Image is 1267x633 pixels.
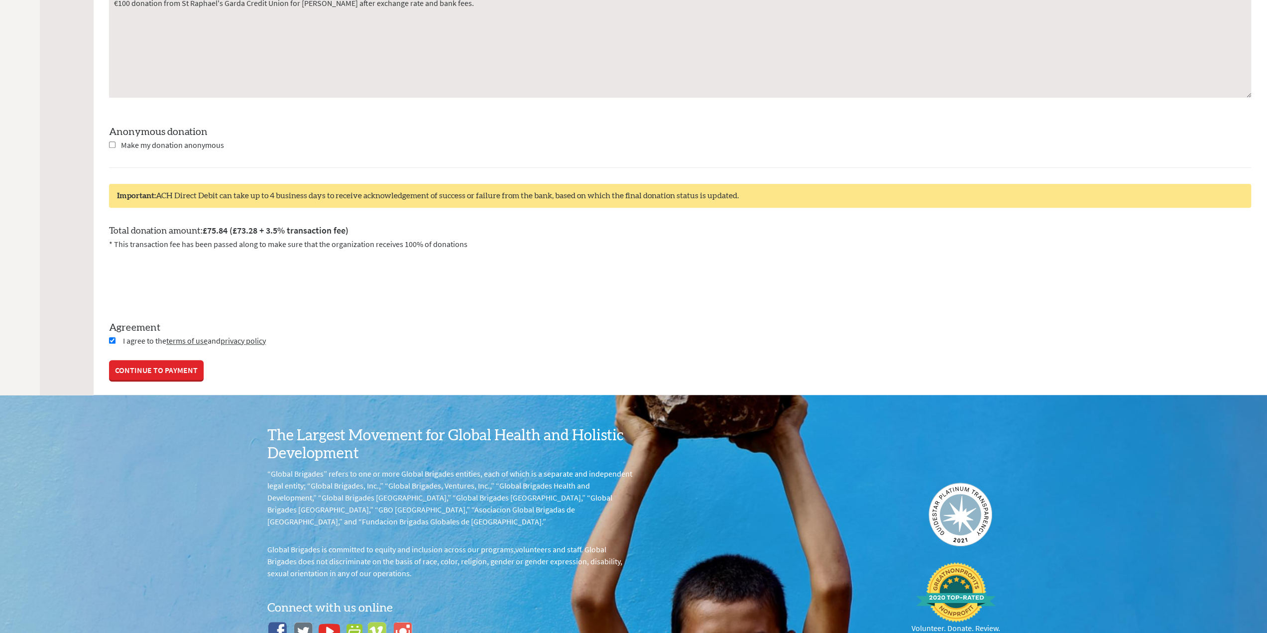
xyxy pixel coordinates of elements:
span: £75.84 (£73.28 + 3.5% transaction fee) [203,225,348,236]
img: 2020 Top-rated nonprofits and charities [916,562,996,622]
label: Agreement [109,321,1251,335]
h4: Connect with us online [267,595,634,616]
p: Global Brigades is committed to equity and inclusion across our programs,volunteers and staff. Gl... [267,543,634,579]
a: privacy policy [221,336,266,346]
div: ACH Direct Debit can take up to 4 business days to receive acknowledgement of success or failure ... [109,184,1251,208]
span: I agree to the and [123,336,266,346]
a: CONTINUE TO PAYMENT [109,360,204,380]
span: Make my donation anonymous [121,140,224,150]
img: Guidestar 2019 [928,483,992,546]
iframe: reCAPTCHA [109,262,260,301]
label: Anonymous donation [109,127,208,137]
label: Total donation amount: [109,224,348,238]
p: * This transaction fee has been passed along to make sure that the organization receives 100% of ... [109,238,1251,250]
strong: Important: [117,192,156,200]
p: “Global Brigades” refers to one or more Global Brigades entities, each of which is a separate and... [267,468,634,527]
h3: The Largest Movement for Global Health and Holistic Development [267,427,634,463]
a: terms of use [166,336,208,346]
